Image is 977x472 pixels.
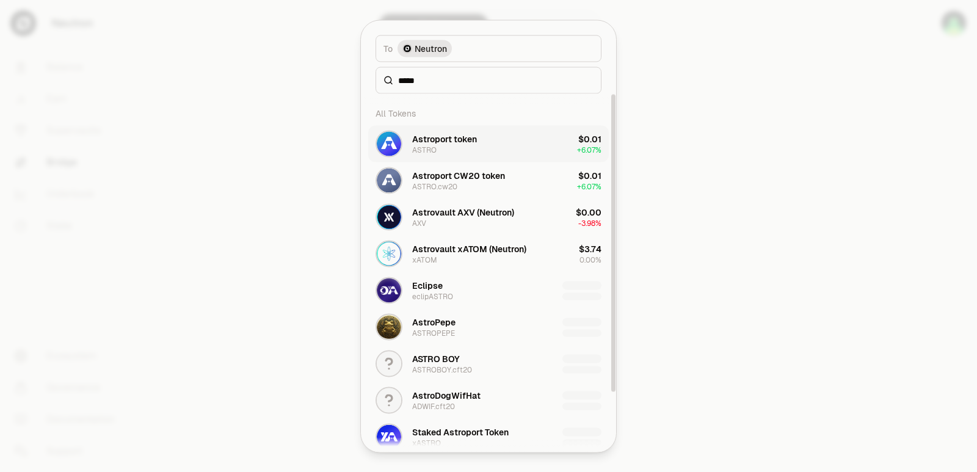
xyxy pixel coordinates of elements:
[412,218,426,228] div: AXV
[412,133,477,145] div: Astroport token
[377,314,401,339] img: ASTROPEPE Logo
[368,382,609,418] button: AstroDogWifHatADWIF.cft20
[412,328,455,338] div: ASTROPEPE
[404,45,411,52] img: Neutron Logo
[579,242,601,255] div: $3.74
[412,169,505,181] div: Astroport CW20 token
[412,438,441,448] div: xASTRO
[383,42,393,54] span: To
[377,278,401,302] img: eclipASTRO Logo
[412,352,460,365] div: ASTRO BOY
[412,316,456,328] div: AstroPepe
[377,205,401,229] img: AXV Logo
[412,291,453,301] div: eclipASTRO
[377,241,401,266] img: xATOM Logo
[368,418,609,455] button: xASTRO LogoStaked Astroport TokenxASTRO
[377,424,401,449] img: xASTRO Logo
[368,101,609,125] div: All Tokens
[579,255,601,264] span: 0.00%
[412,206,514,218] div: Astrovault AXV (Neutron)
[578,133,601,145] div: $0.01
[368,162,609,198] button: ASTRO.cw20 LogoAstroport CW20 tokenASTRO.cw20$0.01+6.07%
[412,365,472,374] div: ASTROBOY.cft20
[368,198,609,235] button: AXV LogoAstrovault AXV (Neutron)AXV$0.00-3.98%
[412,242,526,255] div: Astrovault xATOM (Neutron)
[578,218,601,228] span: -3.98%
[578,169,601,181] div: $0.01
[377,131,401,156] img: ASTRO Logo
[412,255,437,264] div: xATOM
[368,345,609,382] button: ASTRO BOYASTROBOY.cft20
[368,272,609,308] button: eclipASTRO LogoEclipseeclipASTRO
[412,181,457,191] div: ASTRO.cw20
[368,125,609,162] button: ASTRO LogoAstroport tokenASTRO$0.01+6.07%
[412,279,443,291] div: Eclipse
[415,42,447,54] span: Neutron
[576,206,601,218] div: $0.00
[412,145,437,154] div: ASTRO
[412,389,481,401] div: AstroDogWifHat
[577,145,601,154] span: + 6.07%
[368,235,609,272] button: xATOM LogoAstrovault xATOM (Neutron)xATOM$3.740.00%
[577,181,601,191] span: + 6.07%
[376,35,601,62] button: ToNeutron LogoNeutron
[412,426,509,438] div: Staked Astroport Token
[368,308,609,345] button: ASTROPEPE LogoAstroPepeASTROPEPE
[412,401,455,411] div: ADWIF.cft20
[377,168,401,192] img: ASTRO.cw20 Logo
